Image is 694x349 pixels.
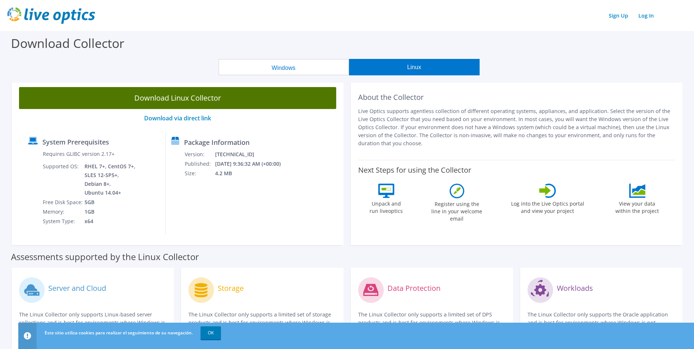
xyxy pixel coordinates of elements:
[84,207,137,217] td: 1GB
[43,150,115,158] label: Requires GLIBC version 2.17+
[11,253,199,260] label: Assessments supported by the Linux Collector
[369,198,403,215] label: Unpack and run liveoptics
[184,150,215,159] td: Version:
[84,198,137,207] td: 5GB
[184,139,250,146] label: Package Information
[215,159,290,169] td: [DATE] 9:36:32 AM (+00:00)
[42,138,109,146] label: System Prerequisites
[358,107,675,147] p: Live Optics supports agentless collection of different operating systems, appliances, and applica...
[42,198,84,207] td: Free Disk Space:
[387,285,440,292] label: Data Protection
[215,150,290,159] td: [TECHNICAL_ID]
[42,217,84,226] td: System Type:
[45,330,193,336] span: Este sitio utiliza cookies para realizar el seguimiento de su navegación.
[48,285,106,292] label: Server and Cloud
[19,311,166,335] p: The Linux Collector only supports Linux-based server collections and is best for environments whe...
[188,311,336,335] p: The Linux Collector only supports a limited set of storage products and is best for environments ...
[184,159,215,169] td: Published:
[349,59,480,75] button: Linux
[358,311,506,335] p: The Linux Collector only supports a limited set of DPS products and is best for environments wher...
[84,217,137,226] td: x64
[611,198,664,215] label: View your data within the project
[511,198,585,215] label: Log into the Live Optics portal and view your project
[42,207,84,217] td: Memory:
[429,198,484,222] label: Register using the line in your welcome email
[11,35,124,52] label: Download Collector
[358,93,675,102] h2: About the Collector
[19,87,336,109] a: Download Linux Collector
[144,114,211,122] a: Download via direct link
[358,166,471,174] label: Next Steps for using the Collector
[7,7,95,24] img: live_optics_svg.svg
[200,326,221,339] a: OK
[528,311,675,335] p: The Linux Collector only supports the Oracle application and is best for environments where Windo...
[218,59,349,75] button: Windows
[215,169,290,178] td: 4.2 MB
[84,162,137,198] td: RHEL 7+, CentOS 7+, SLES 12-SP5+, Debian 8+, Ubuntu 14.04+
[42,162,84,198] td: Supported OS:
[605,10,632,21] a: Sign Up
[218,285,244,292] label: Storage
[557,285,593,292] label: Workloads
[184,169,215,178] td: Size:
[635,10,657,21] a: Log In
